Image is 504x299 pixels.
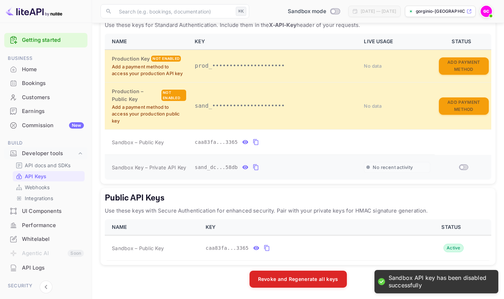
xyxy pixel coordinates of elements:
a: Integrations [16,194,82,202]
a: UI Components [4,204,87,218]
p: API Keys [25,173,46,180]
div: Getting started [4,33,87,47]
a: Getting started [22,36,84,44]
div: API Logs [22,264,84,272]
img: Gorginio Cairo [481,6,492,17]
th: KEY [201,219,414,235]
div: UI Components [22,207,84,215]
span: Business [4,55,87,62]
span: Sandbox – Public Key [112,139,164,146]
div: ⌘K [236,7,246,16]
span: Sandbox Key – Private API Key [112,164,186,170]
p: sand_••••••••••••••••••••• [195,102,355,110]
button: Collapse navigation [40,281,52,293]
span: sand_dc...58db [195,164,238,171]
th: NAME [105,219,201,235]
a: Customers [4,91,87,104]
strong: X-API-Key [269,22,296,28]
p: prod_••••••••••••••••••••• [195,62,355,70]
button: Revoke and Regenerate all keys [250,271,347,288]
div: Integrations [13,193,85,203]
div: Bookings [22,79,84,88]
a: API Logs [4,261,87,274]
div: Commission [22,122,84,130]
div: Home [22,66,84,74]
div: Whitelabel [4,232,87,246]
a: Bookings [4,77,87,90]
a: Webhooks [16,184,82,191]
a: Performance [4,219,87,232]
p: Use these keys for Standard Authentication. Include them in the header of your requests. [105,21,491,29]
a: CommissionNew [4,119,87,132]
p: Add a payment method to access your production API key [112,63,186,77]
th: STATUS [414,219,491,235]
a: Whitelabel [4,232,87,246]
a: API Keys [16,173,82,180]
img: LiteAPI logo [6,6,62,17]
div: Switch to Production mode [285,7,343,16]
div: UI Components [4,204,87,218]
button: Add Payment Method [439,57,489,75]
p: API docs and SDKs [25,162,71,169]
p: Use these keys with Secure Authentication for enhanced security. Pair with your private keys for ... [105,207,491,215]
h6: Production – Public Key [112,88,160,103]
div: Active [443,244,464,252]
div: Earnings [22,107,84,115]
th: STATUS [435,34,491,50]
p: Webhooks [25,184,50,191]
span: caa83fa...3365 [206,244,249,252]
th: KEY [190,34,360,50]
div: Developer tools [22,149,77,158]
span: Build [4,139,87,147]
p: Add a payment method to access your production public key [112,104,186,125]
div: Performance [22,221,84,230]
div: Customers [22,94,84,102]
th: LIVE USAGE [360,34,434,50]
div: API docs and SDKs [13,160,85,170]
a: Add Payment Method [439,102,489,108]
span: Sandbox – Public Key [112,244,164,252]
input: Search (e.g. bookings, documentation) [115,4,233,18]
div: Not enabled [151,56,181,62]
div: Webhooks [13,182,85,192]
div: New [69,122,84,129]
div: API Logs [4,261,87,275]
span: No data [364,103,382,109]
div: Not enabled [161,90,186,101]
div: API Keys [13,171,85,181]
div: Sandbox API key has been disabled successfully [389,274,491,289]
div: Whitelabel [22,235,84,243]
button: Add Payment Method [439,97,489,115]
span: caa83fa...3365 [195,139,238,146]
th: NAME [105,34,190,50]
h6: Production Key [112,55,150,63]
h5: Public API Keys [105,192,491,204]
span: No recent activity [373,164,413,170]
a: Home [4,63,87,76]
span: No data [364,63,382,69]
p: gorginio-[GEOGRAPHIC_DATA]-gsra7.n... [416,8,465,15]
a: Add Payment Method [439,62,489,68]
div: [DATE] — [DATE] [361,8,396,15]
a: Earnings [4,105,87,118]
table: private api keys table [105,34,491,180]
p: Integrations [25,194,53,202]
table: public api keys table [105,219,491,261]
span: Sandbox mode [288,7,326,16]
div: Developer tools [4,147,87,160]
a: API docs and SDKs [16,162,82,169]
span: Security [4,282,87,290]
